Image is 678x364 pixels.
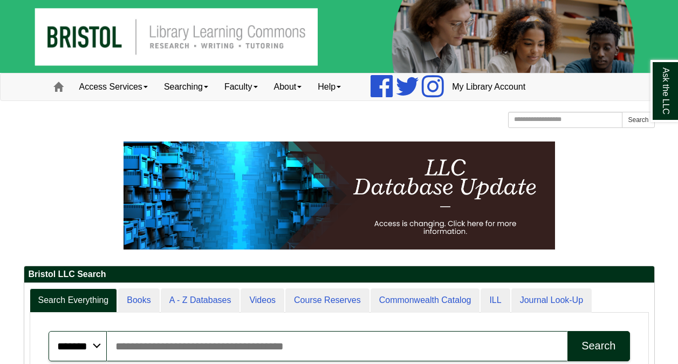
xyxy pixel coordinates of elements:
[622,112,654,128] button: Search
[71,73,156,100] a: Access Services
[371,288,480,313] a: Commonwealth Catalog
[24,266,654,283] h2: Bristol LLC Search
[444,73,533,100] a: My Library Account
[266,73,310,100] a: About
[511,288,592,313] a: Journal Look-Up
[481,288,510,313] a: ILL
[30,288,118,313] a: Search Everything
[241,288,284,313] a: Videos
[581,340,615,352] div: Search
[285,288,369,313] a: Course Reserves
[310,73,349,100] a: Help
[118,288,159,313] a: Books
[567,331,629,361] button: Search
[124,141,555,250] img: HTML tutorial
[216,73,266,100] a: Faculty
[156,73,216,100] a: Searching
[161,288,240,313] a: A - Z Databases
